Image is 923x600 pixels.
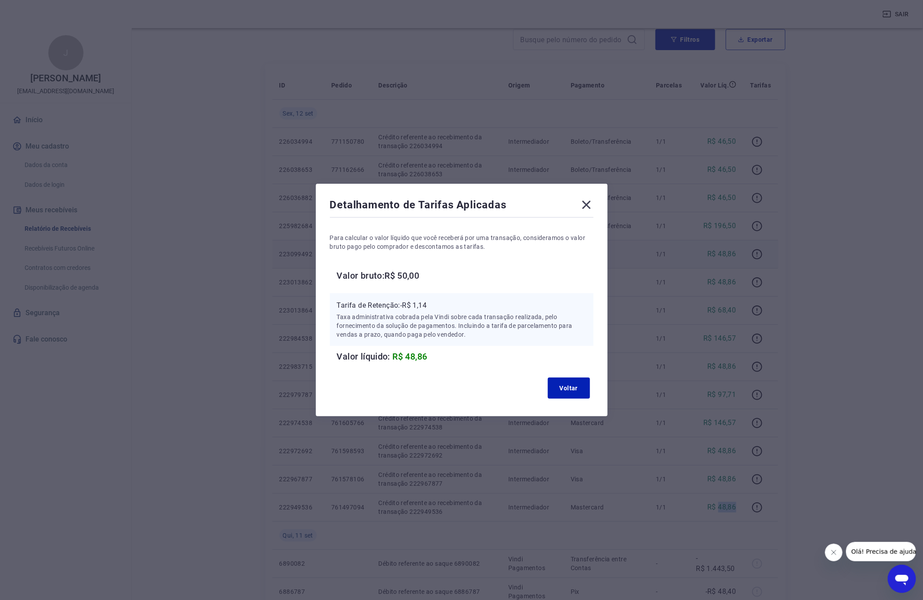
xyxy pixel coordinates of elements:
span: R$ 48,86 [393,351,427,362]
p: Para calcular o valor líquido que você receberá por uma transação, consideramos o valor bruto pag... [330,233,594,251]
iframe: Fechar mensagem [825,544,843,561]
span: Olá! Precisa de ajuda? [5,6,74,13]
p: Tarifa de Retenção: -R$ 1,14 [337,300,586,311]
h6: Valor bruto: R$ 50,00 [337,269,594,283]
iframe: Mensagem da empresa [846,542,916,561]
h6: Valor líquido: [337,349,594,364]
iframe: Botão para abrir a janela de mensagens [888,565,916,593]
p: Taxa administrativa cobrada pela Vindi sobre cada transação realizada, pelo fornecimento da soluç... [337,313,586,339]
div: Detalhamento de Tarifas Aplicadas [330,198,594,215]
button: Voltar [548,378,590,399]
